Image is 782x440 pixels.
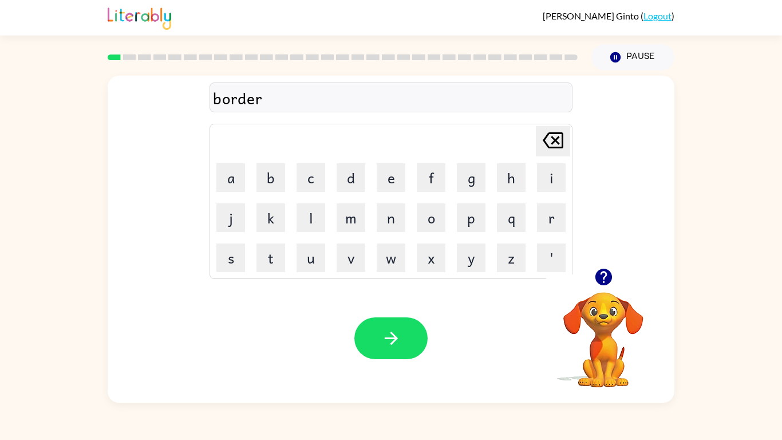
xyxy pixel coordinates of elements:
[377,163,405,192] button: e
[497,163,526,192] button: h
[256,243,285,272] button: t
[417,203,445,232] button: o
[337,163,365,192] button: d
[377,203,405,232] button: n
[537,163,566,192] button: i
[216,163,245,192] button: a
[497,203,526,232] button: q
[457,203,485,232] button: p
[543,10,641,21] span: [PERSON_NAME] Ginto
[457,163,485,192] button: g
[297,203,325,232] button: l
[537,243,566,272] button: '
[643,10,672,21] a: Logout
[377,243,405,272] button: w
[337,243,365,272] button: v
[216,203,245,232] button: j
[546,274,661,389] video: Your browser must support playing .mp4 files to use Literably. Please try using another browser.
[537,203,566,232] button: r
[216,243,245,272] button: s
[543,10,674,21] div: ( )
[213,86,569,110] div: border
[297,243,325,272] button: u
[417,243,445,272] button: x
[417,163,445,192] button: f
[497,243,526,272] button: z
[457,243,485,272] button: y
[256,163,285,192] button: b
[337,203,365,232] button: m
[297,163,325,192] button: c
[108,5,171,30] img: Literably
[256,203,285,232] button: k
[591,44,674,70] button: Pause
